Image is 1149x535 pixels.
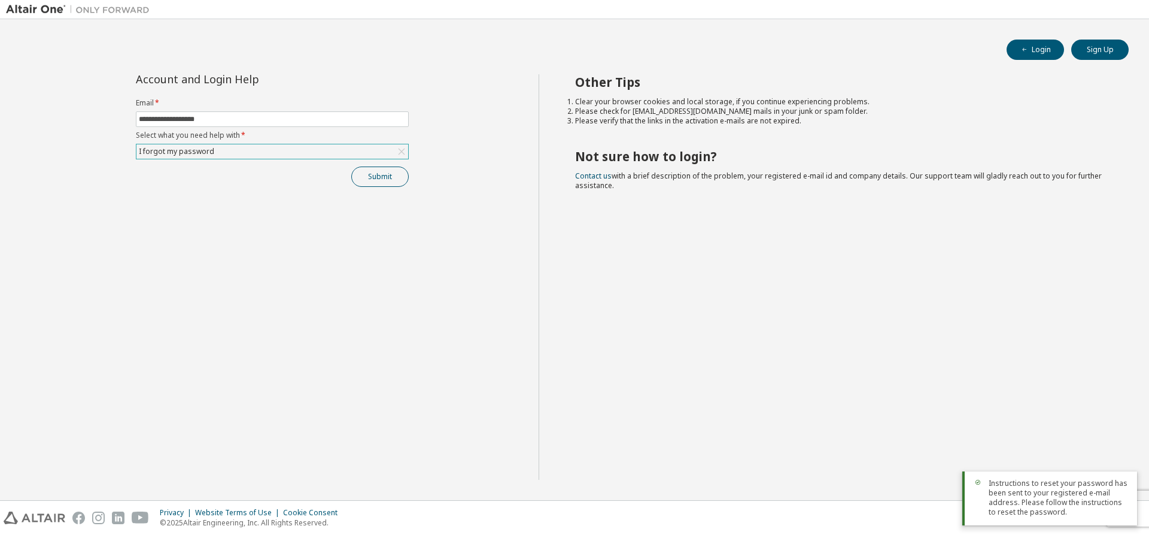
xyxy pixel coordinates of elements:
li: Clear your browser cookies and local storage, if you continue experiencing problems. [575,97,1108,107]
img: linkedin.svg [112,512,124,524]
button: Sign Up [1071,40,1129,60]
span: Instructions to reset your password has been sent to your registered e-mail address. Please follo... [989,479,1127,517]
img: instagram.svg [92,512,105,524]
img: Altair One [6,4,156,16]
button: Submit [351,167,409,187]
div: I forgot my password [137,145,216,158]
label: Email [136,98,409,108]
div: Website Terms of Use [195,508,283,518]
img: altair_logo.svg [4,512,65,524]
button: Login [1007,40,1064,60]
h2: Other Tips [575,74,1108,90]
div: Cookie Consent [283,508,345,518]
p: © 2025 Altair Engineering, Inc. All Rights Reserved. [160,518,345,528]
h2: Not sure how to login? [575,149,1108,164]
div: I forgot my password [136,144,408,159]
img: facebook.svg [72,512,85,524]
label: Select what you need help with [136,131,409,140]
div: Privacy [160,508,195,518]
div: Account and Login Help [136,74,354,84]
img: youtube.svg [132,512,149,524]
a: Contact us [575,171,612,181]
span: with a brief description of the problem, your registered e-mail id and company details. Our suppo... [575,171,1102,191]
li: Please verify that the links in the activation e-mails are not expired. [575,116,1108,126]
li: Please check for [EMAIL_ADDRESS][DOMAIN_NAME] mails in your junk or spam folder. [575,107,1108,116]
